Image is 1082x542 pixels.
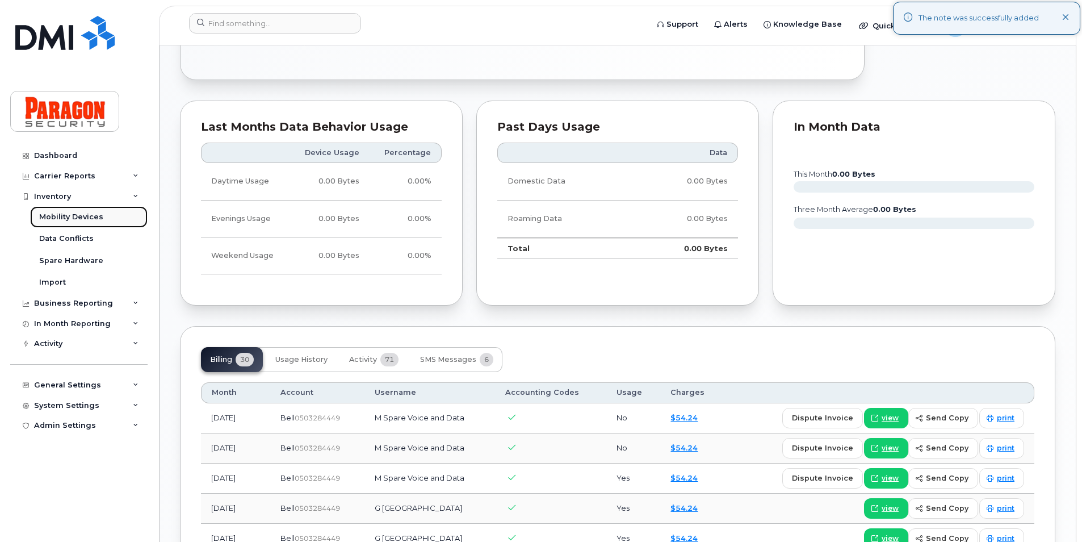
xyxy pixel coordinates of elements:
button: dispute invoice [782,408,863,428]
span: send copy [926,473,968,483]
td: Evenings Usage [201,201,290,237]
div: In Month Data [794,122,1034,133]
td: G [GEOGRAPHIC_DATA] [364,494,495,524]
span: print [997,503,1014,514]
text: three month average [793,205,916,214]
span: Alerts [724,19,748,30]
tspan: 0.00 Bytes [873,205,916,214]
td: 0.00 Bytes [630,163,738,200]
a: view [864,438,908,458]
a: Knowledge Base [756,13,850,36]
th: Username [364,382,495,403]
span: send copy [926,412,968,423]
span: Support [666,19,698,30]
a: $54.24 [670,413,698,422]
span: Bell [280,413,295,422]
td: Domestic Data [497,163,630,200]
span: view [882,443,899,453]
th: Charges [660,382,724,403]
td: M Spare Voice and Data [364,433,495,464]
th: Month [201,382,270,403]
th: Account [270,382,364,403]
td: [DATE] [201,403,270,433]
div: Last Months Data Behavior Usage [201,122,442,133]
a: $54.24 [670,473,698,482]
button: send copy [908,468,978,489]
td: Daytime Usage [201,163,290,200]
tspan: 0.00 Bytes [832,170,875,178]
td: Total [497,237,630,259]
span: 71 [380,353,399,366]
span: view [882,413,899,423]
a: print [979,408,1024,428]
th: Percentage [370,143,442,163]
span: Bell [280,473,295,482]
td: 0.00% [370,163,442,200]
td: Yes [606,464,661,494]
span: Usage History [275,355,328,364]
a: $54.24 [670,443,698,452]
tr: Weekdays from 6:00pm to 8:00am [201,201,442,237]
span: Bell [280,503,295,512]
div: Past Days Usage [497,122,738,133]
td: Yes [606,494,661,524]
tr: Friday from 6:00pm to Monday 8:00am [201,237,442,274]
a: view [864,408,908,428]
div: The note was successfully added [919,12,1039,24]
td: 0.00 Bytes [290,237,370,274]
th: Accounting Codes [495,382,606,403]
button: dispute invoice [782,438,863,458]
span: 0503284449 [295,504,340,512]
span: dispute invoice [792,412,853,423]
span: view [882,473,899,483]
td: 0.00 Bytes [630,237,738,259]
a: print [979,468,1024,489]
td: 0.00 Bytes [290,201,370,237]
a: $54.24 [670,503,698,512]
span: SMS Messages [420,355,476,364]
a: print [979,498,1024,519]
input: Find something... [189,13,361,34]
span: print [997,413,1014,423]
a: Alerts [706,13,756,36]
a: Support [649,13,706,36]
td: [DATE] [201,433,270,464]
a: view [864,498,908,519]
span: 6 [480,353,493,366]
span: Activity [349,355,377,364]
td: 0.00% [370,201,442,237]
td: Roaming Data [497,201,630,237]
span: send copy [926,503,968,514]
div: Quicklinks [851,14,934,37]
td: M Spare Voice and Data [364,403,495,433]
a: print [979,438,1024,458]
button: send copy [908,408,978,428]
button: send copy [908,498,978,519]
span: send copy [926,443,968,453]
span: print [997,473,1014,483]
span: view [882,503,899,514]
td: 0.00 Bytes [290,163,370,200]
th: Data [630,143,738,163]
a: view [864,468,908,489]
td: No [606,433,661,464]
span: Quicklinks [873,21,914,30]
span: dispute invoice [792,473,853,483]
td: M Spare Voice and Data [364,464,495,494]
th: Usage [606,382,661,403]
td: [DATE] [201,464,270,494]
span: 0503284449 [295,414,340,422]
span: 0503284449 [295,474,340,482]
text: this month [793,170,875,178]
span: print [997,443,1014,453]
th: Device Usage [290,143,370,163]
td: [DATE] [201,494,270,524]
td: Weekend Usage [201,237,290,274]
span: 0503284449 [295,444,340,452]
button: send copy [908,438,978,458]
span: Bell [280,443,295,452]
button: dispute invoice [782,468,863,489]
td: No [606,403,661,433]
span: Knowledge Base [773,19,842,30]
span: dispute invoice [792,443,853,453]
